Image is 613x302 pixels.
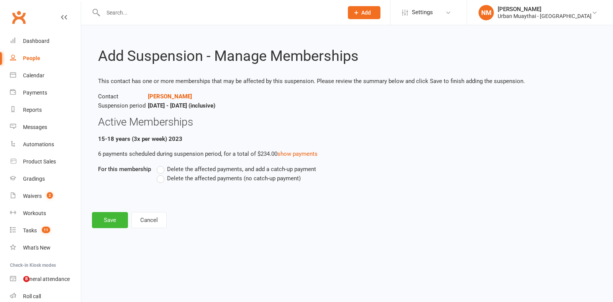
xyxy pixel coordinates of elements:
[10,136,81,153] a: Automations
[23,276,30,282] span: 8
[10,222,81,239] a: Tasks 11
[10,67,81,84] a: Calendar
[98,77,596,86] p: This contact has one or more memberships that may be affected by this suspension. Please review t...
[23,245,51,251] div: What's New
[10,50,81,67] a: People
[23,55,40,61] div: People
[98,101,148,110] span: Suspension period
[23,210,46,216] div: Workouts
[23,193,42,199] div: Waivers
[10,153,81,170] a: Product Sales
[23,38,49,44] div: Dashboard
[10,33,81,50] a: Dashboard
[47,192,53,199] span: 2
[167,165,316,173] span: Delete the affected payments, and add a catch-up payment
[92,212,128,228] button: Save
[498,6,592,13] div: [PERSON_NAME]
[361,10,371,16] span: Add
[23,293,41,299] div: Roll call
[10,101,81,119] a: Reports
[98,92,148,101] span: Contact
[101,7,338,18] input: Search...
[98,116,596,128] h3: Active Memberships
[167,174,301,182] span: Delete the affected payments (no catch-up payment)
[23,176,45,182] div: Gradings
[277,150,318,157] a: show payments
[98,165,151,174] label: For this membership
[23,276,70,282] div: General attendance
[23,227,37,233] div: Tasks
[8,276,26,294] iframe: Intercom live chat
[23,158,56,165] div: Product Sales
[10,205,81,222] a: Workouts
[348,6,380,19] button: Add
[10,271,81,288] a: General attendance kiosk mode
[479,5,494,20] div: NM
[98,135,182,142] b: 15-18 years (3x per week) 2023
[9,8,28,27] a: Clubworx
[23,72,44,78] div: Calendar
[23,124,47,130] div: Messages
[98,48,596,64] h2: Add Suspension - Manage Memberships
[42,227,50,233] span: 11
[10,84,81,101] a: Payments
[10,170,81,188] a: Gradings
[10,239,81,256] a: What's New
[10,188,81,205] a: Waivers 2
[498,13,592,20] div: Urban Muaythai - [GEOGRAPHIC_DATA]
[148,93,192,100] a: [PERSON_NAME]
[10,119,81,136] a: Messages
[23,107,42,113] div: Reports
[23,141,54,147] div: Automations
[98,149,596,158] p: 6 payments scheduled during suspension period, for a total of $234.00
[412,4,433,21] span: Settings
[148,102,215,109] strong: [DATE] - [DATE] (inclusive)
[131,212,167,228] button: Cancel
[23,90,47,96] div: Payments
